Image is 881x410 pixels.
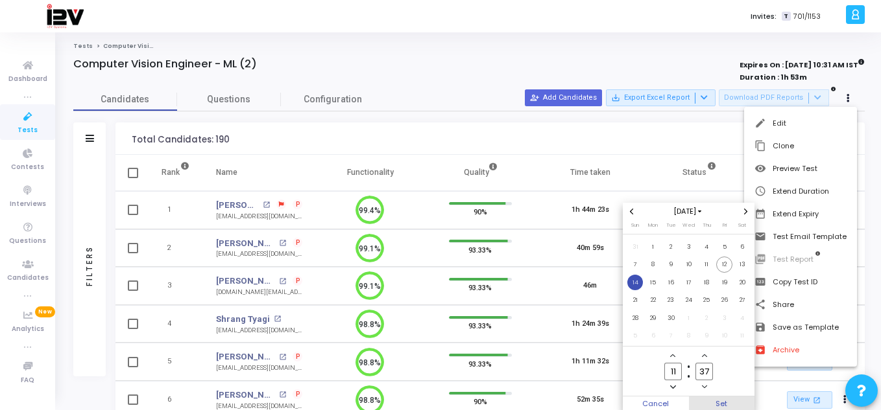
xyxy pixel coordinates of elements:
[716,328,732,344] span: 10
[644,291,662,310] td: September 22, 2025
[626,273,644,291] td: September 14, 2025
[626,221,644,234] th: Sunday
[645,239,661,255] span: 1
[733,309,751,327] td: October 4, 2025
[668,350,679,361] button: Add a hour
[631,222,639,229] span: Sun
[644,327,662,345] td: October 6, 2025
[699,239,715,255] span: 4
[663,239,679,255] span: 2
[662,273,680,291] td: September 16, 2025
[663,292,679,308] span: 23
[645,328,661,344] span: 6
[699,382,710,393] button: Minus a minute
[627,256,644,273] span: 7
[699,310,715,326] span: 2
[662,256,680,274] td: September 9, 2025
[680,309,698,327] td: October 1, 2025
[740,206,751,217] button: Next month
[733,221,751,234] th: Saturday
[716,275,732,291] span: 19
[645,310,661,326] span: 29
[733,238,751,256] td: September 6, 2025
[703,222,711,229] span: Thu
[645,256,661,273] span: 8
[734,292,751,308] span: 27
[699,328,715,344] span: 9
[644,221,662,234] th: Monday
[644,273,662,291] td: September 15, 2025
[697,309,716,327] td: October 2, 2025
[680,238,698,256] td: September 3, 2025
[681,239,697,255] span: 3
[627,292,644,308] span: 21
[723,222,727,229] span: Fri
[627,328,644,344] span: 5
[627,239,644,255] span: 31
[663,275,679,291] span: 16
[662,221,680,234] th: Tuesday
[627,310,644,326] span: 28
[648,222,658,229] span: Mon
[734,239,751,255] span: 6
[733,256,751,274] td: September 13, 2025
[662,327,680,345] td: October 7, 2025
[697,327,716,345] td: October 9, 2025
[716,238,734,256] td: September 5, 2025
[626,327,644,345] td: October 5, 2025
[666,222,676,229] span: Tue
[627,275,644,291] span: 14
[680,327,698,345] td: October 8, 2025
[734,310,751,326] span: 4
[697,273,716,291] td: September 18, 2025
[680,273,698,291] td: September 17, 2025
[680,291,698,310] td: September 24, 2025
[697,221,716,234] th: Thursday
[716,239,732,255] span: 5
[716,273,734,291] td: September 19, 2025
[697,256,716,274] td: September 11, 2025
[733,291,751,310] td: September 27, 2025
[682,222,695,229] span: Wed
[644,309,662,327] td: September 29, 2025
[716,221,734,234] th: Friday
[662,238,680,256] td: September 2, 2025
[699,275,715,291] span: 18
[663,256,679,273] span: 9
[681,275,697,291] span: 17
[663,328,679,344] span: 7
[697,291,716,310] td: September 25, 2025
[716,291,734,310] td: September 26, 2025
[699,350,710,361] button: Add a minute
[626,291,644,310] td: September 21, 2025
[716,256,732,273] span: 12
[699,292,715,308] span: 25
[680,256,698,274] td: September 10, 2025
[716,256,734,274] td: September 12, 2025
[645,292,661,308] span: 22
[734,275,751,291] span: 20
[734,328,751,344] span: 11
[716,292,732,308] span: 26
[716,310,732,326] span: 3
[663,310,679,326] span: 30
[680,221,698,234] th: Wednesday
[697,238,716,256] td: September 4, 2025
[645,275,661,291] span: 15
[644,256,662,274] td: September 8, 2025
[644,238,662,256] td: September 1, 2025
[681,292,697,308] span: 24
[681,328,697,344] span: 8
[626,256,644,274] td: September 7, 2025
[670,206,708,217] button: Choose month and year
[681,256,697,273] span: 10
[626,206,637,217] button: Previous month
[662,309,680,327] td: September 30, 2025
[662,291,680,310] td: September 23, 2025
[733,273,751,291] td: September 20, 2025
[626,238,644,256] td: August 31, 2025
[716,327,734,345] td: October 10, 2025
[626,309,644,327] td: September 28, 2025
[681,310,697,326] span: 1
[716,309,734,327] td: October 3, 2025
